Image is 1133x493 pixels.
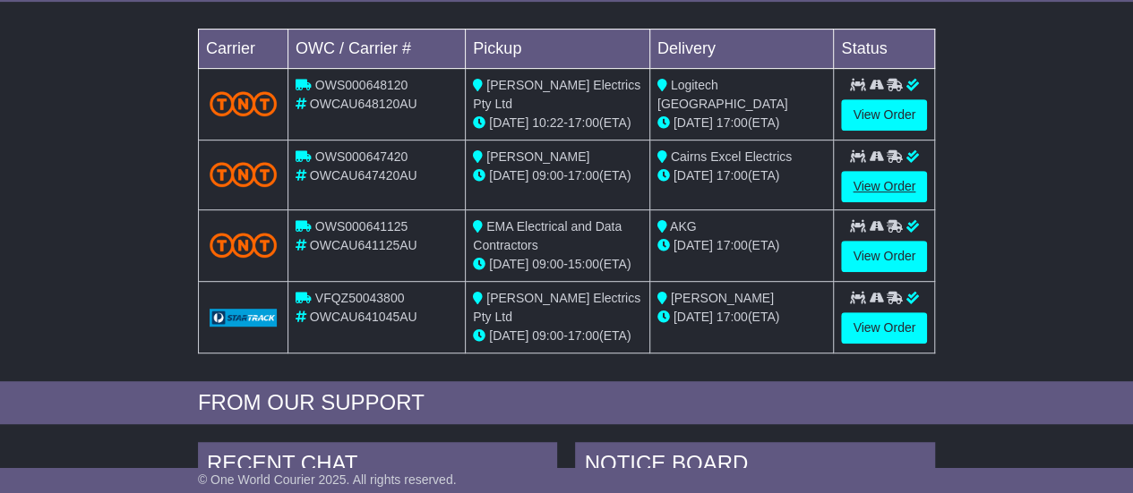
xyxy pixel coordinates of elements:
a: View Order [841,171,927,202]
span: OWS000641125 [315,219,408,234]
td: Status [834,29,935,68]
span: OWS000647420 [315,149,408,164]
span: [DATE] [489,115,528,130]
span: 15:00 [568,257,599,271]
td: Carrier [198,29,288,68]
span: OWCAU641045AU [310,310,417,324]
span: AKG [670,219,697,234]
span: 17:00 [717,238,748,252]
span: 09:00 [532,168,563,183]
span: 17:00 [717,168,748,183]
div: - (ETA) [473,166,642,185]
span: [DATE] [674,115,713,130]
span: Logitech [GEOGRAPHIC_DATA] [657,78,788,111]
span: 17:00 [717,115,748,130]
span: © One World Courier 2025. All rights reserved. [198,472,457,487]
span: 10:22 [532,115,563,130]
span: [DATE] [489,168,528,183]
span: Cairns Excel Electrics [671,149,792,164]
span: [PERSON_NAME] Electrics Pty Ltd [473,78,640,111]
td: OWC / Carrier # [288,29,465,68]
span: [PERSON_NAME] [486,149,589,164]
div: - (ETA) [473,114,642,132]
span: VFQZ50043800 [315,291,405,305]
span: [DATE] [674,238,713,252]
span: 17:00 [568,168,599,183]
div: NOTICE BOARD [575,442,935,490]
span: [PERSON_NAME] [671,291,774,305]
span: [DATE] [674,310,713,324]
span: 17:00 [568,328,599,343]
div: FROM OUR SUPPORT [198,390,935,416]
span: 17:00 [717,310,748,324]
div: - (ETA) [473,327,642,345]
span: OWCAU648120AU [310,97,417,111]
span: [DATE] [489,328,528,343]
span: OWCAU647420AU [310,168,417,183]
span: [PERSON_NAME] Electrics Pty Ltd [473,291,640,324]
span: 09:00 [532,328,563,343]
div: (ETA) [657,166,827,185]
img: TNT_Domestic.png [210,91,277,115]
div: RECENT CHAT [198,442,558,490]
a: View Order [841,241,927,272]
span: OWCAU641125AU [310,238,417,252]
div: (ETA) [657,236,827,255]
a: View Order [841,99,927,131]
div: - (ETA) [473,255,642,274]
img: TNT_Domestic.png [210,233,277,257]
span: EMA Electrical and Data Contractors [473,219,622,252]
span: [DATE] [489,257,528,271]
span: 17:00 [568,115,599,130]
td: Pickup [466,29,650,68]
td: Delivery [649,29,834,68]
img: TNT_Domestic.png [210,162,277,186]
span: OWS000648120 [315,78,408,92]
div: (ETA) [657,114,827,132]
img: GetCarrierServiceLogo [210,309,277,327]
a: View Order [841,312,927,344]
div: (ETA) [657,308,827,327]
span: [DATE] [674,168,713,183]
span: 09:00 [532,257,563,271]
